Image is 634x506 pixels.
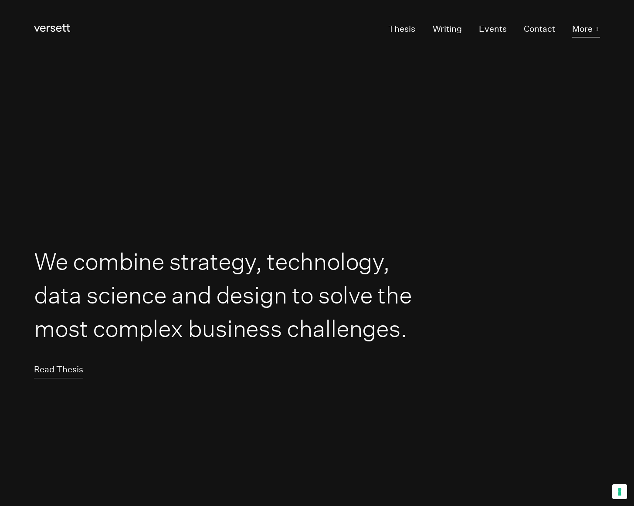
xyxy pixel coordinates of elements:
[388,21,415,37] a: Thesis
[34,362,83,378] a: Read Thesis
[433,21,462,37] a: Writing
[572,21,600,37] button: More +
[34,245,416,345] h1: We combine strategy, technology, data science and design to solve the most complex business chall...
[524,21,555,37] a: Contact
[479,21,507,37] a: Events
[612,484,627,499] button: Your consent preferences for tracking technologies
